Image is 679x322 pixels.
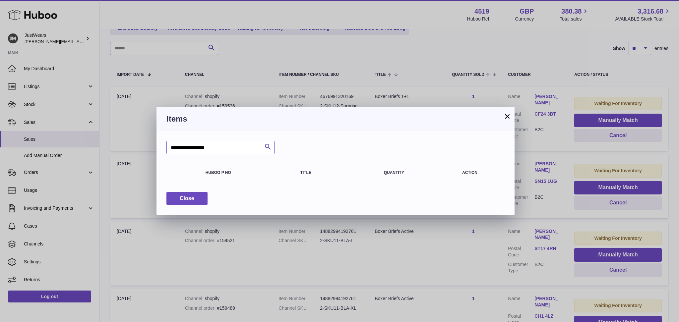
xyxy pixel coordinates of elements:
span: Close [180,195,194,201]
th: Action [435,164,505,182]
button: × [503,112,511,120]
h3: Items [166,114,505,124]
button: Close [166,192,208,205]
th: Quantity [353,164,435,182]
th: Huboo P no [199,164,294,182]
th: Title [294,164,353,182]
